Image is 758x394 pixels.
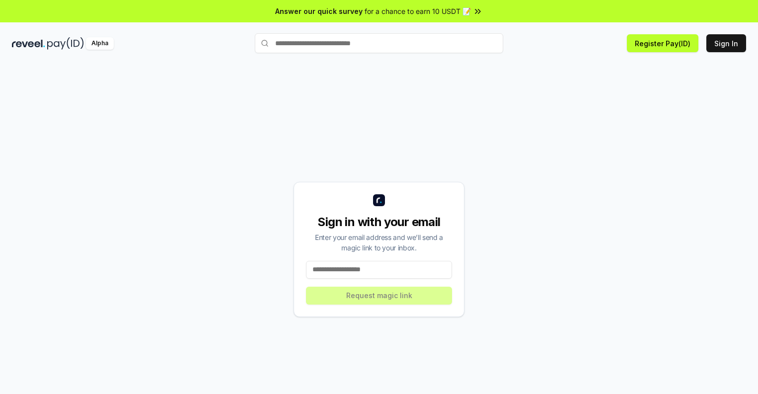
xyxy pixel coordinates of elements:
div: Enter your email address and we’ll send a magic link to your inbox. [306,232,452,253]
img: pay_id [47,37,84,50]
img: reveel_dark [12,37,45,50]
span: Answer our quick survey [275,6,363,16]
span: for a chance to earn 10 USDT 📝 [365,6,471,16]
button: Sign In [706,34,746,52]
div: Alpha [86,37,114,50]
button: Register Pay(ID) [627,34,698,52]
div: Sign in with your email [306,214,452,230]
img: logo_small [373,194,385,206]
